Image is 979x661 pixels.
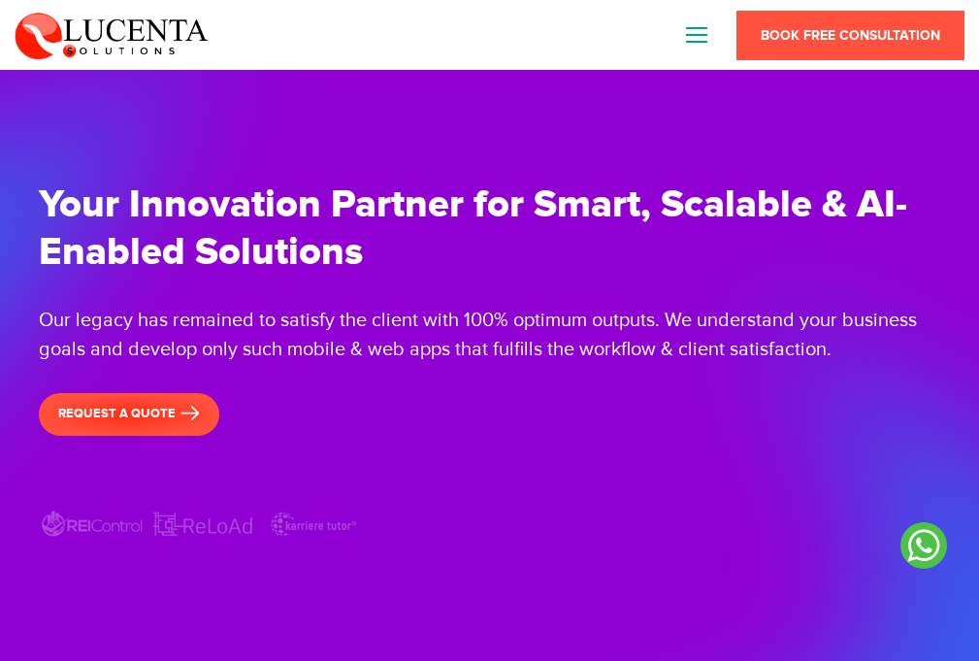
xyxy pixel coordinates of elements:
img: ReLoAd [149,509,256,540]
h1: Your Innovation Partner for Smart, Scalable & AI-Enabled Solutions [39,182,941,277]
span: request a quote [58,406,200,421]
div: Our legacy has remained to satisfy the client with 100% optimum outputs. We understand your busin... [39,306,941,364]
span: Book Free Consultation [761,27,940,44]
img: REIControl [39,509,146,540]
a: request a quote [39,393,219,436]
a: Book Free Consultation [736,11,964,60]
img: Karriere tutor [260,509,367,540]
img: banner-arrow.png [180,406,200,421]
img: Lucenta Solutions [15,10,209,60]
